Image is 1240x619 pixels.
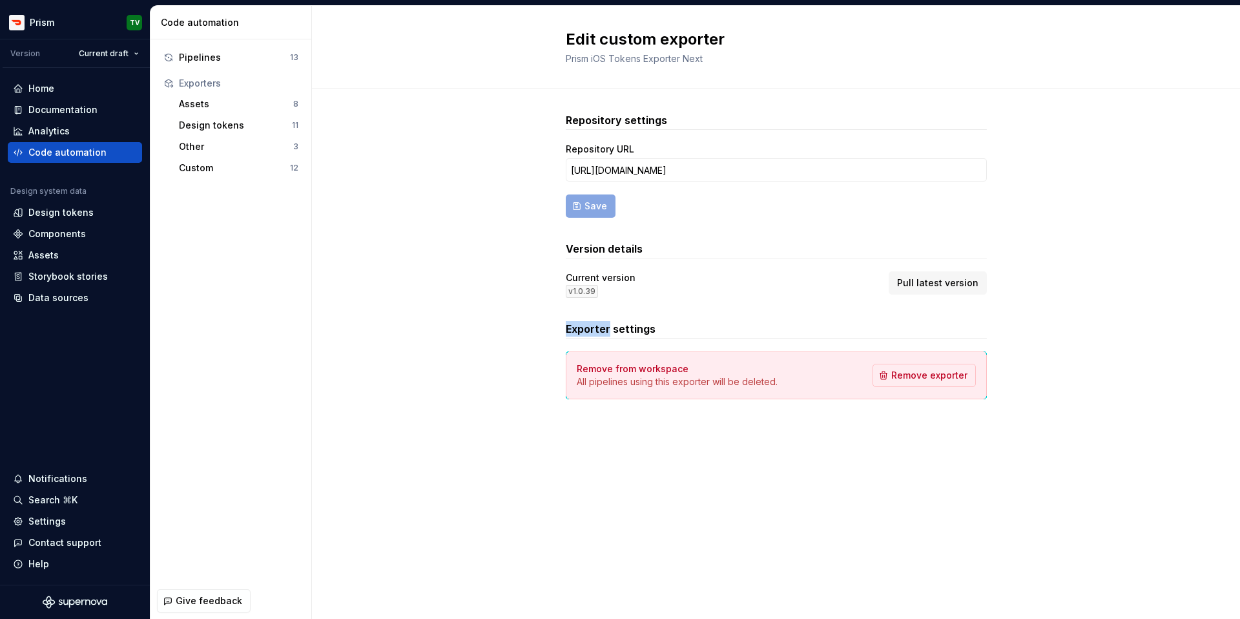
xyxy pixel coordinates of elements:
div: Custom [179,162,290,174]
div: Assets [28,249,59,262]
svg: Supernova Logo [43,596,107,609]
div: Design system data [10,186,87,196]
div: Prism [30,16,54,29]
div: Other [179,140,293,153]
div: Help [28,558,49,571]
p: All pipelines using this exporter will be deleted. [577,375,778,388]
h3: Version details [566,241,987,257]
button: Remove exporter [873,364,976,387]
button: Search ⌘K [8,490,142,510]
div: Pipelines [179,51,290,64]
h4: Remove from workspace [577,362,688,375]
span: Give feedback [176,594,242,607]
div: 8 [293,99,298,109]
span: Pull latest version [897,277,978,289]
div: Search ⌘K [28,494,77,507]
a: Components [8,224,142,244]
h3: Repository settings [566,112,987,128]
a: Storybook stories [8,266,142,287]
button: Contact support [8,532,142,553]
a: Data sources [8,288,142,308]
button: PrismTV [3,8,147,36]
a: Code automation [8,142,142,163]
h3: Exporter settings [566,321,987,337]
button: Notifications [8,468,142,489]
div: Code automation [28,146,107,159]
div: Contact support [28,536,101,549]
div: Home [28,82,54,95]
a: Home [8,78,142,99]
div: Analytics [28,125,70,138]
div: Design tokens [179,119,292,132]
a: Analytics [8,121,142,142]
div: 3 [293,142,298,152]
div: Assets [179,98,293,110]
a: Settings [8,511,142,532]
button: Help [8,554,142,574]
div: Exporters [179,77,298,90]
div: Code automation [161,16,306,29]
a: Documentation [8,100,142,120]
span: Remove exporter [891,369,967,382]
button: Give feedback [157,589,251,613]
button: Assets8 [174,94,304,114]
img: bd52d190-91a7-4889-9e90-eccda45865b1.png [9,15,25,30]
div: TV [130,17,139,28]
label: Repository URL [566,143,634,156]
button: Custom12 [174,158,304,178]
button: Current draft [73,45,145,63]
button: Pull latest version [889,271,987,295]
h2: Edit custom exporter [566,29,971,50]
div: Storybook stories [28,270,108,283]
div: v 1.0.39 [566,285,598,298]
div: Current version [566,271,635,284]
button: Pipelines13 [158,47,304,68]
span: Current draft [79,48,129,59]
div: Design tokens [28,206,94,219]
button: Other3 [174,136,304,157]
div: Settings [28,515,66,528]
div: Components [28,227,86,240]
div: 13 [290,52,298,63]
a: Design tokens [8,202,142,223]
div: 12 [290,163,298,173]
div: Documentation [28,103,98,116]
div: 11 [292,120,298,131]
div: Notifications [28,472,87,485]
span: Prism iOS Tokens Exporter Next [566,53,703,64]
div: Version [10,48,40,59]
div: Data sources [28,291,88,304]
button: Design tokens11 [174,115,304,136]
a: Assets [8,245,142,266]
